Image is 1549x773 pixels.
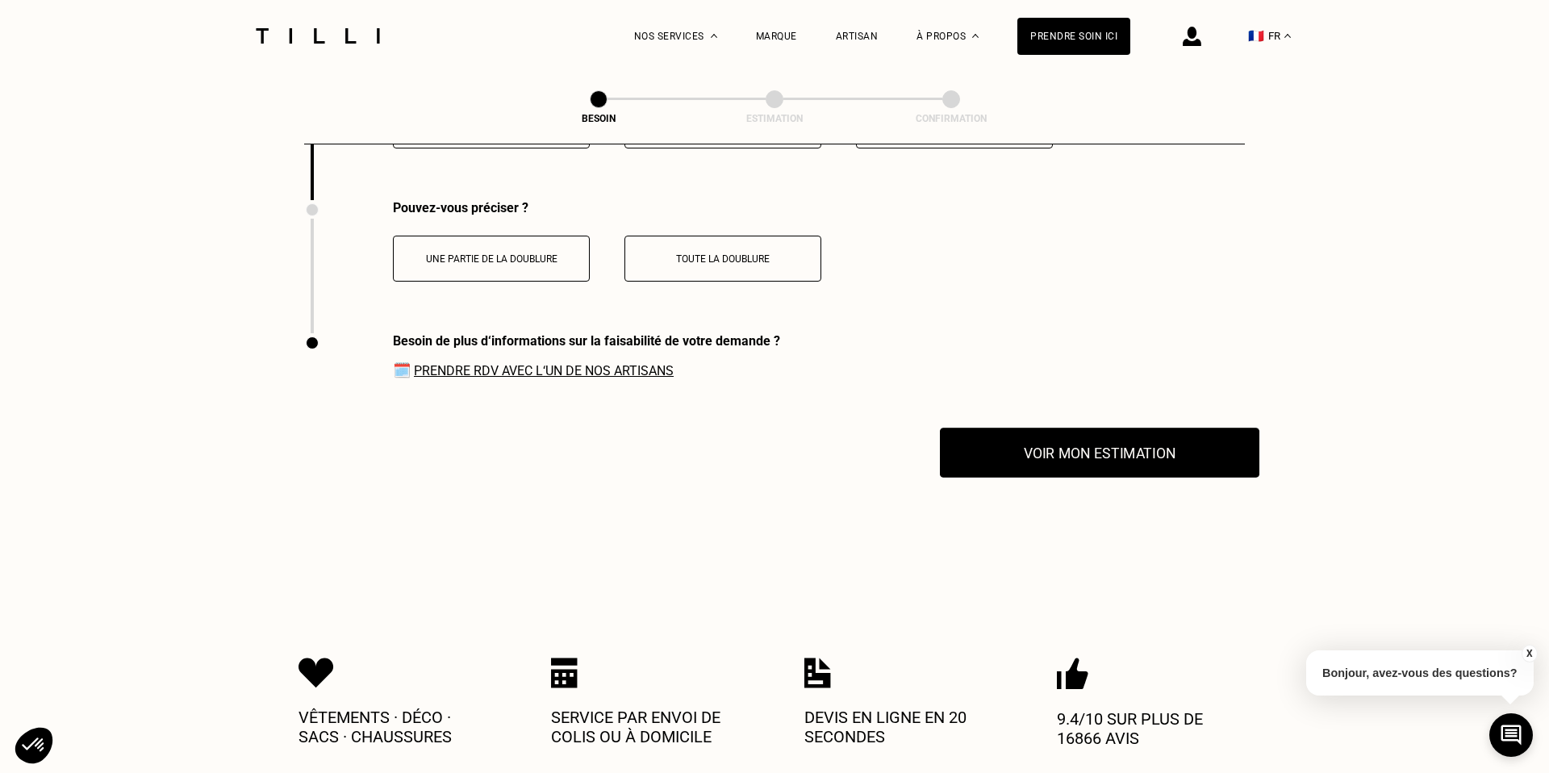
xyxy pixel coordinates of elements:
div: Estimation [694,113,855,124]
img: menu déroulant [1284,34,1291,38]
img: Menu déroulant [711,34,717,38]
button: Voir mon estimation [940,428,1259,478]
p: Toute la doublure [633,253,812,265]
div: Besoin [518,113,679,124]
p: Vêtements · Déco · Sacs · Chaussures [299,708,492,746]
a: Prendre RDV avec l‘un de nos artisans [414,363,674,378]
span: 🇫🇷 [1248,28,1264,44]
button: Toute la doublure [624,236,821,282]
img: icône connexion [1183,27,1201,46]
p: Une partie de la doublure [402,253,581,265]
div: Besoin de plus d‘informations sur la faisabilité de votre demande ? [393,333,780,349]
a: Artisan [836,31,879,42]
div: Confirmation [871,113,1032,124]
p: Devis en ligne en 20 secondes [804,708,998,746]
p: Service par envoi de colis ou à domicile [551,708,745,746]
img: Icon [551,658,578,688]
div: Pouvez-vous préciser ? [393,200,821,215]
img: Icon [299,658,334,688]
a: Marque [756,31,797,42]
p: Bonjour, avez-vous des questions? [1306,650,1534,696]
button: X [1521,645,1537,662]
img: Logo du service de couturière Tilli [250,28,386,44]
a: Prendre soin ici [1017,18,1130,55]
img: Menu déroulant à propos [972,34,979,38]
p: 9.4/10 sur plus de 16866 avis [1057,709,1250,748]
button: Une partie de la doublure [393,236,590,282]
img: Icon [804,658,831,688]
img: Icon [1057,658,1088,690]
span: 🗓️ [393,361,780,378]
